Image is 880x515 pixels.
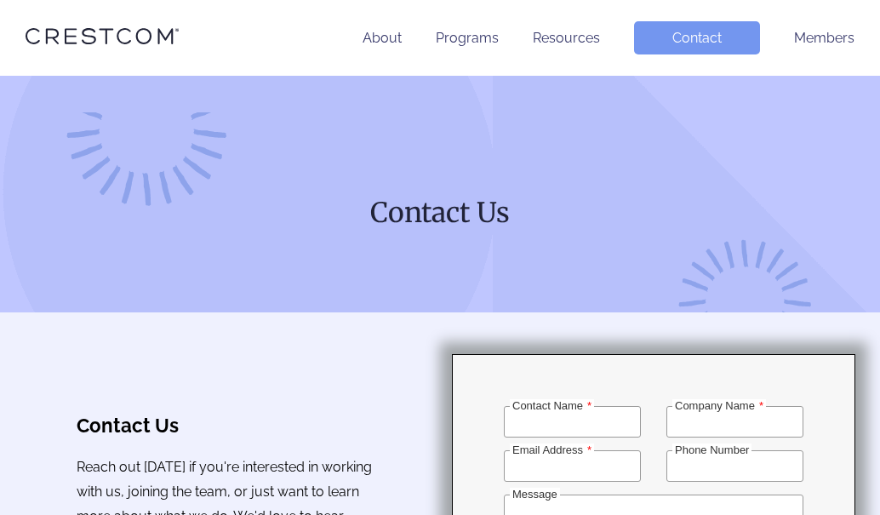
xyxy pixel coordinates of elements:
label: Message [510,488,560,501]
label: Phone Number [672,443,751,456]
h1: Contact Us [115,195,766,231]
a: Programs [436,30,499,46]
label: Email Address [510,443,594,456]
a: Members [794,30,854,46]
a: Contact [634,21,760,54]
label: Company Name [672,399,766,412]
label: Contact Name [510,399,594,412]
h3: Contact Us [77,415,376,437]
a: Resources [533,30,600,46]
a: About [363,30,402,46]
